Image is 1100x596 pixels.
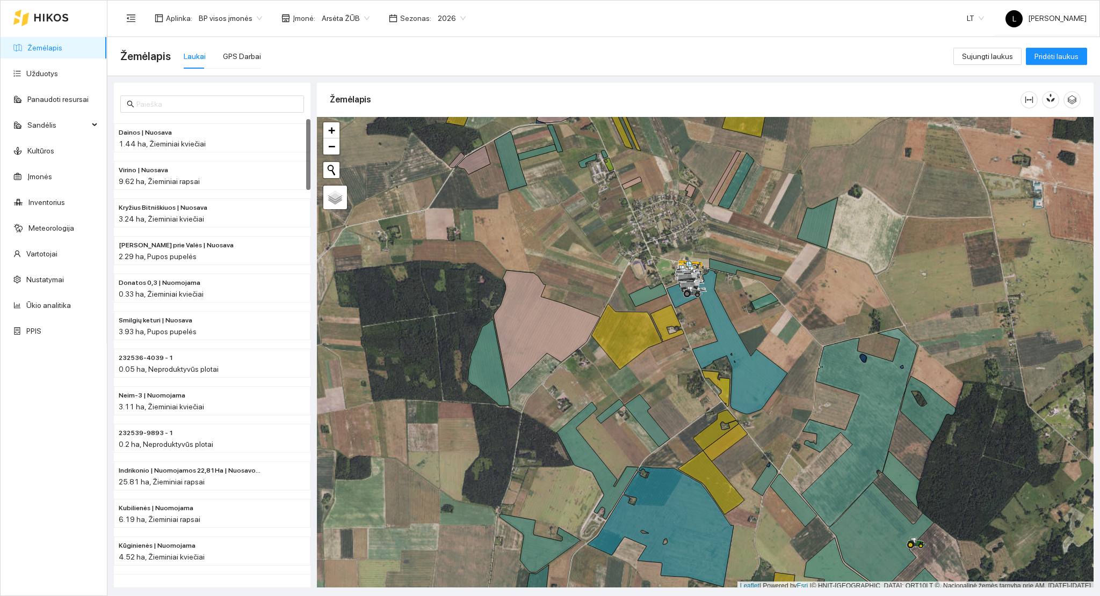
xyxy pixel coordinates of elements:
[119,402,204,411] span: 3.11 ha, Žieminiai kviečiai
[119,252,197,261] span: 2.29 ha, Pupos pupelės
[119,440,213,448] span: 0.2 ha, Neproduktyvūs plotai
[281,14,290,23] span: shop
[1026,52,1087,61] a: Pridėti laukus
[27,114,89,136] span: Sandėlis
[323,122,339,138] a: Zoom in
[953,52,1022,61] a: Sujungti laukus
[1005,14,1087,23] span: [PERSON_NAME]
[293,12,315,24] span: Įmonė :
[119,315,192,326] span: Smilgių keturi | Nuosava
[199,10,262,26] span: BP visos įmonės
[26,249,57,258] a: Vartotojai
[737,582,1094,591] div: | Powered by © HNIT-[GEOGRAPHIC_DATA]; ORT10LT ©, Nacionalinė žemės tarnyba prie AM, [DATE]-[DATE]
[1034,50,1079,62] span: Pridėti laukus
[438,10,466,26] span: 2026
[322,10,370,26] span: Arsėta ŽŪB
[323,162,339,178] button: Initiate a new search
[119,428,173,438] span: 232539-9893 - 1
[119,128,172,138] span: Dainos | Nuosava
[26,275,64,284] a: Nustatymai
[120,48,171,65] span: Žemėlapis
[27,95,89,104] a: Panaudoti resursai
[119,353,173,363] span: 232536-4039 - 1
[27,146,54,155] a: Kultūros
[328,123,335,137] span: +
[962,50,1013,62] span: Sujungti laukus
[184,50,206,62] div: Laukai
[27,172,52,181] a: Įmonės
[1021,91,1038,108] button: column-width
[1026,48,1087,65] button: Pridėti laukus
[26,327,41,335] a: PPIS
[27,43,62,52] a: Žemėlapis
[119,391,185,401] span: Neim-3 | Nuomojama
[26,301,71,310] a: Ūkio analitika
[389,14,397,23] span: calendar
[119,515,200,524] span: 6.19 ha, Žieminiai rapsai
[119,165,168,175] span: Virino | Nuosava
[127,100,134,108] span: search
[126,13,136,23] span: menu-fold
[330,84,1021,115] div: Žemėlapis
[28,224,74,232] a: Meteorologija
[28,198,65,207] a: Inventorius
[119,278,200,288] span: Donatos 0,3 | Nuomojama
[119,477,205,486] span: 25.81 ha, Žieminiai rapsai
[797,582,808,590] a: Esri
[119,203,207,213] span: Kryžius Bitniškiuos | Nuosava
[119,139,206,148] span: 1.44 ha, Žieminiai kviečiai
[1012,10,1016,27] span: L
[119,240,234,251] span: Rolando prie Valės | Nuosava
[967,10,984,26] span: LT
[119,177,200,186] span: 9.62 ha, Žieminiai rapsai
[155,14,163,23] span: layout
[120,8,142,29] button: menu-fold
[136,98,298,110] input: Paieška
[119,365,219,373] span: 0.05 ha, Neproduktyvūs plotai
[740,582,759,590] a: Leaflet
[26,69,58,78] a: Užduotys
[119,541,196,551] span: Kūginienės | Nuomojama
[323,186,347,209] a: Layers
[953,48,1022,65] button: Sujungti laukus
[323,138,339,154] a: Zoom out
[119,215,204,223] span: 3.24 ha, Žieminiai kviečiai
[119,290,204,298] span: 0.33 ha, Žieminiai kviečiai
[400,12,431,24] span: Sezonas :
[119,503,193,513] span: Kubilienės | Nuomojama
[119,327,197,336] span: 3.93 ha, Pupos pupelės
[328,139,335,153] span: −
[166,12,192,24] span: Aplinka :
[119,553,205,561] span: 4.52 ha, Žieminiai kviečiai
[223,50,261,62] div: GPS Darbai
[810,582,812,590] span: |
[1021,95,1037,104] span: column-width
[119,466,263,476] span: Indrikonio | Nuomojamos 22,81Ha | Nuosavos 3,00 Ha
